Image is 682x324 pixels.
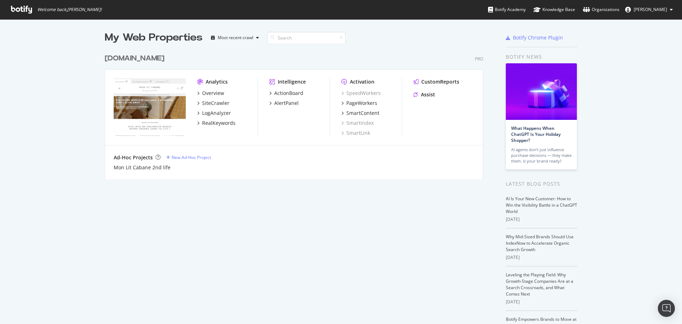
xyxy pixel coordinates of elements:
[208,32,262,43] button: Most recent crawl
[341,110,379,117] a: SmartContent
[341,119,374,127] a: SmartIndex
[350,78,374,85] div: Activation
[513,34,563,41] div: Botify Chrome Plugin
[197,100,229,107] a: SiteCrawler
[534,6,575,13] div: Knowledge Base
[20,11,35,17] div: v 4.0.25
[346,110,379,117] div: SmartContent
[202,110,231,117] div: LogAnalyzer
[267,32,346,44] input: Search
[506,196,577,214] a: AI Is Your New Customer: How to Win the Visibility Battle in a ChatGPT World
[269,100,299,107] a: AlertPanel
[37,42,55,47] div: Domaine
[11,18,17,24] img: website_grey.svg
[218,36,253,40] div: Most recent crawl
[105,31,202,45] div: My Web Properties
[202,100,229,107] div: SiteCrawler
[269,90,303,97] a: ActionBoard
[172,154,211,160] div: New Ad-Hoc Project
[506,216,577,223] div: [DATE]
[166,154,211,160] a: New Ad-Hoc Project
[506,180,577,188] div: Latest Blog Posts
[506,299,577,305] div: [DATE]
[341,100,377,107] a: PageWorkers
[11,11,17,17] img: logo_orange.svg
[114,164,170,171] a: Mon Lit Cabane 2nd life
[197,110,231,117] a: LogAnalyzer
[506,272,573,297] a: Leveling the Playing Field: Why Growth-Stage Companies Are at a Search Crossroads, and What Comes...
[278,78,306,85] div: Intelligence
[511,147,572,164] div: AI agents don’t just influence purchase decisions — they make them. Is your brand ready?
[274,90,303,97] div: ActionBoard
[88,42,109,47] div: Mots-clés
[197,119,236,127] a: RealKeywords
[341,129,370,137] a: SmartLink
[506,234,574,253] a: Why Mid-Sized Brands Should Use IndexNow to Accelerate Organic Search Growth
[658,300,675,317] div: Open Intercom Messenger
[114,154,153,161] div: Ad-Hoc Projects
[274,100,299,107] div: AlertPanel
[81,41,86,47] img: tab_keywords_by_traffic_grey.svg
[18,18,80,24] div: Domaine: [DOMAIN_NAME]
[197,90,224,97] a: Overview
[634,6,667,12] span: Hecquet Antoine
[105,45,489,179] div: grid
[29,41,34,47] img: tab_domain_overview_orange.svg
[583,6,619,13] div: Organizations
[511,125,561,143] a: What Happens When ChatGPT Is Your Holiday Shopper?
[105,53,164,64] div: [DOMAIN_NAME]
[37,7,102,12] span: Welcome back, [PERSON_NAME] !
[421,91,435,98] div: Assist
[506,53,577,61] div: Botify news
[105,53,167,64] a: [DOMAIN_NAME]
[506,34,563,41] a: Botify Chrome Plugin
[475,56,483,62] div: Pro
[488,6,526,13] div: Botify Academy
[413,78,459,85] a: CustomReports
[506,254,577,261] div: [DATE]
[341,90,381,97] a: SpeedWorkers
[206,78,228,85] div: Analytics
[421,78,459,85] div: CustomReports
[506,63,577,120] img: What Happens When ChatGPT Is Your Holiday Shopper?
[202,90,224,97] div: Overview
[202,119,236,127] div: RealKeywords
[413,91,435,98] a: Assist
[114,78,186,136] img: monlitcabane.com
[346,100,377,107] div: PageWorkers
[619,4,678,15] button: [PERSON_NAME]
